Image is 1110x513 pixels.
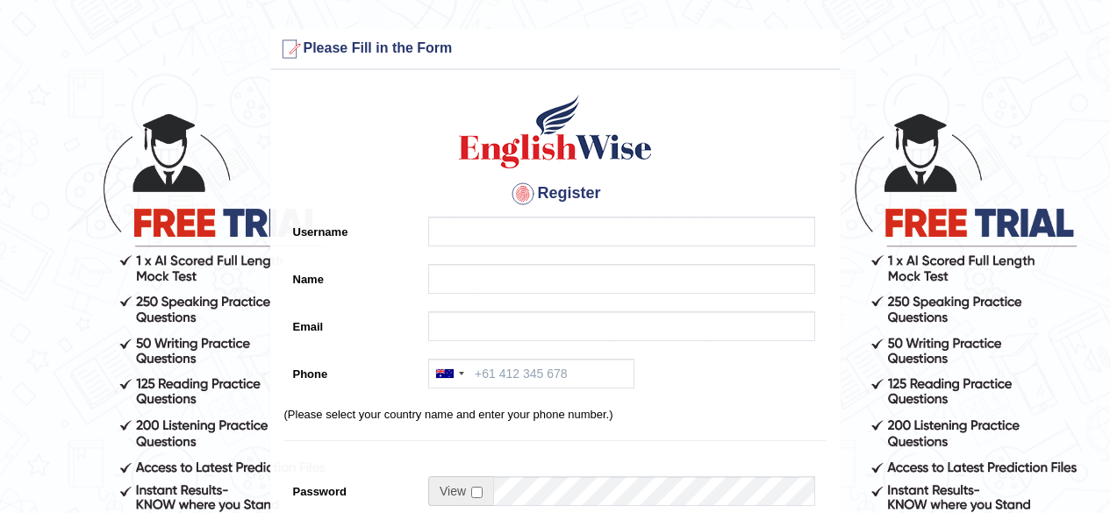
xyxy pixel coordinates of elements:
[429,360,469,388] div: Australia: +61
[284,476,420,500] label: Password
[284,406,827,423] p: (Please select your country name and enter your phone number.)
[471,487,483,498] input: Show/Hide Password
[276,35,835,63] h3: Please Fill in the Form
[455,92,655,171] img: Logo of English Wise create a new account for intelligent practice with AI
[284,311,420,335] label: Email
[428,359,634,388] input: +61 412 345 678
[284,264,420,288] label: Name
[284,180,827,208] h4: Register
[284,217,420,240] label: Username
[284,359,420,382] label: Phone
